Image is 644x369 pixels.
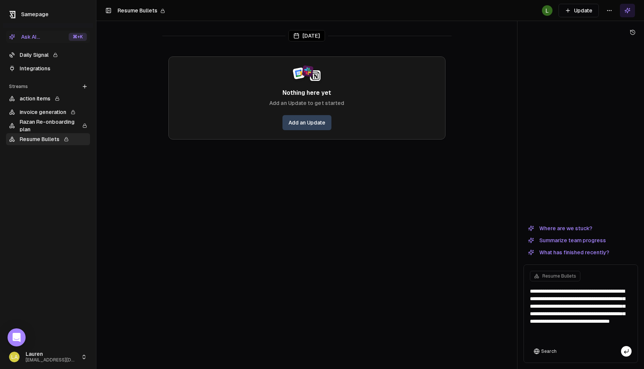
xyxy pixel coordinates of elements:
div: Ask AI... [9,33,40,41]
div: [DATE] [288,30,325,41]
span: Resume Bullets [542,273,576,279]
button: Where are we stuck? [523,224,597,233]
a: Add an Update [282,115,331,130]
button: Summarize team progress [523,236,610,245]
a: Daily Signal [6,49,90,61]
a: Razan Re-onboarding plan [6,120,90,132]
img: Google Calendar [292,67,305,80]
button: LALauren[EMAIL_ADDRESS][DOMAIN_NAME] [6,348,90,366]
a: Integrations [6,62,90,74]
div: Streams [6,80,90,93]
img: _image [542,5,552,16]
button: Update [559,4,599,17]
span: Lauren [26,351,78,358]
button: Search [530,346,560,357]
a: action items [6,93,90,105]
button: What has finished recently? [523,248,614,257]
img: Slack [302,65,314,77]
a: invoice generation [6,106,90,118]
span: Add an Update to get started [269,99,344,108]
span: Resume Bullets [118,8,157,14]
div: Open Intercom Messenger [8,328,26,346]
span: LA [9,352,20,362]
div: ⌘ +K [69,33,87,41]
button: Ask AI...⌘+K [6,31,90,43]
span: Samepage [21,11,49,17]
a: Resume Bullets [6,133,90,145]
span: [EMAIL_ADDRESS][DOMAIN_NAME] [26,357,78,363]
img: Notion [310,70,320,81]
span: Nothing here yet [282,88,331,98]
